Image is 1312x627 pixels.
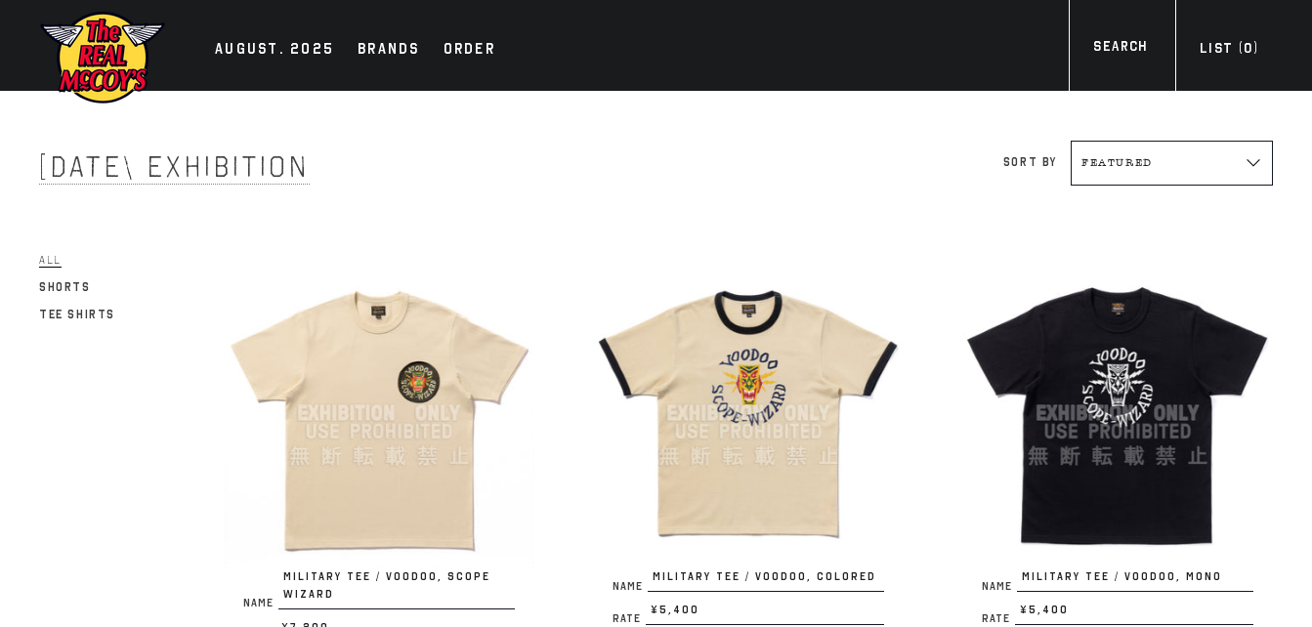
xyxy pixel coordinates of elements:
span: 0 [1244,40,1252,57]
div: Search [1093,36,1147,63]
img: mccoys-exhibition [39,10,166,105]
span: [DATE] Exhibition [39,149,310,185]
span: Name [613,581,648,592]
a: Order [434,37,505,64]
div: AUGUST. 2025 [215,37,334,64]
a: Search [1069,36,1171,63]
span: Name [243,598,278,608]
span: Tee Shirts [39,308,115,321]
span: Rate [982,613,1015,624]
span: ¥5,400 [1015,602,1253,625]
span: ¥5,400 [646,602,884,625]
a: AUGUST. 2025 [205,37,344,64]
span: MILITARY TEE / VOODOO, SCOPE WIZARD [278,568,515,608]
a: Tee Shirts [39,303,115,326]
span: Shorts [39,280,91,294]
span: Name [982,581,1017,592]
span: Rate [613,613,646,624]
span: MILITARY TEE / VOODOO, COLORED [648,568,884,592]
img: MILITARY TEE / VOODOO, COLORED [593,258,904,568]
a: Shorts [39,275,91,299]
img: MILITARY TEE / VOODOO, SCOPE WIZARD [224,258,534,568]
div: Order [444,37,495,64]
div: List ( ) [1200,38,1258,64]
span: All [39,253,62,268]
div: Brands [358,37,420,64]
a: All [39,248,62,272]
img: MILITARY TEE / VOODOO, MONO [962,258,1273,568]
label: Sort by [1003,155,1057,169]
a: List (0) [1175,38,1283,64]
span: MILITARY TEE / VOODOO, MONO [1017,568,1253,592]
